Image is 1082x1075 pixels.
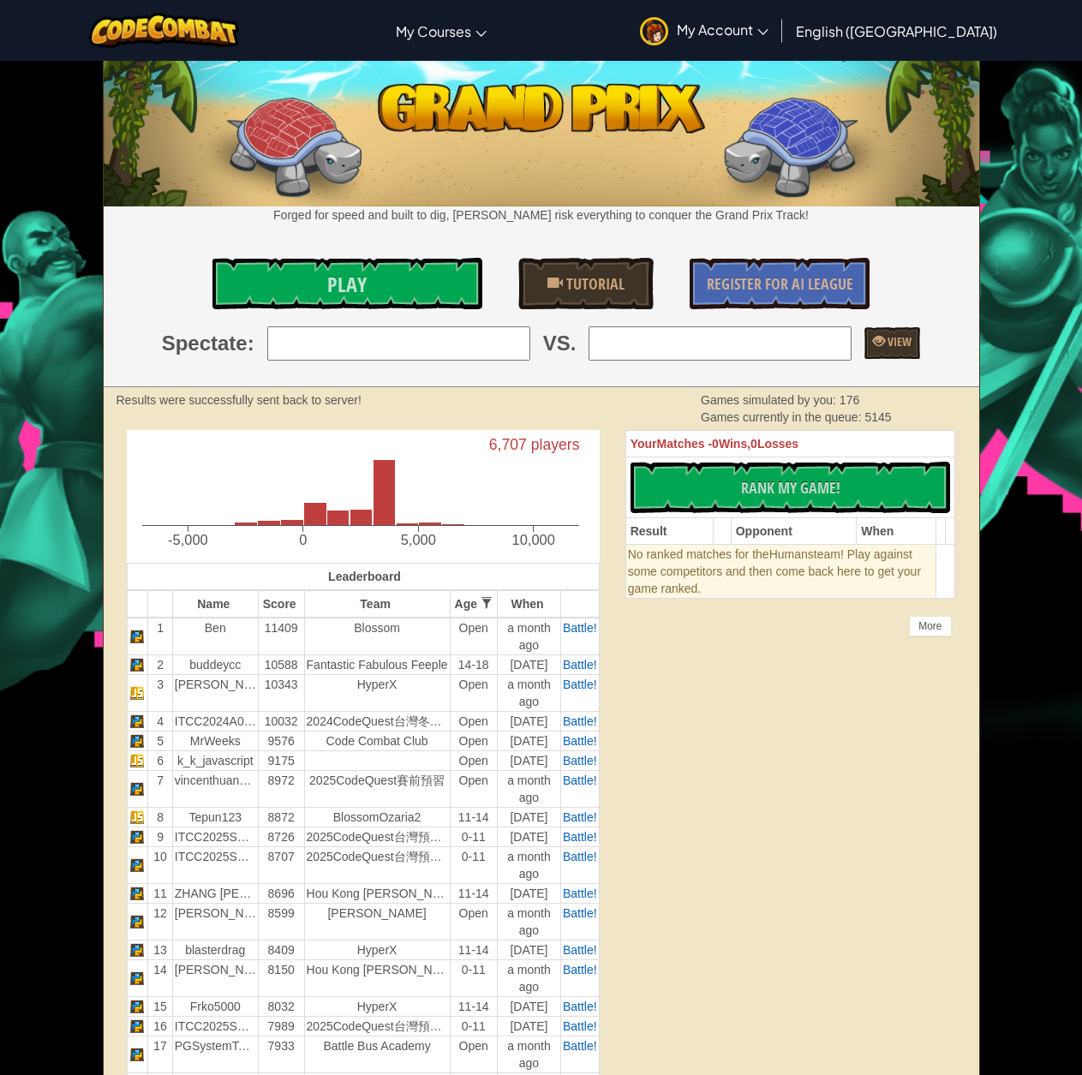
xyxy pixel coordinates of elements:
[796,22,997,40] span: English ([GEOGRAPHIC_DATA])
[857,517,936,544] th: When
[172,959,258,996] td: [PERSON_NAME]-P6B
[497,959,560,996] td: a month ago
[701,393,840,407] span: Games simulated by you:
[497,590,560,618] th: When
[497,827,560,846] td: [DATE]
[563,1000,597,1013] a: Battle!
[631,3,777,57] a: My Account
[707,273,853,295] span: Register for AI League
[497,770,560,807] td: a month ago
[497,618,560,655] td: a month ago
[731,517,856,544] th: Opponent
[304,940,450,959] td: HyperX
[563,850,597,863] a: Battle!
[563,754,597,767] a: Battle!
[640,17,668,45] img: avatar
[511,532,554,547] text: 10,000
[148,903,172,940] td: 12
[497,940,560,959] td: [DATE]
[172,674,258,711] td: [PERSON_NAME]
[258,1016,304,1036] td: 7989
[148,1016,172,1036] td: 16
[450,750,497,770] td: Open
[172,590,258,618] th: Name
[304,590,450,618] th: Team
[258,903,304,940] td: 8599
[497,674,560,711] td: a month ago
[701,410,864,424] span: Games currently in the queue:
[89,13,239,48] img: CodeCombat logo
[258,940,304,959] td: 8409
[148,883,172,903] td: 11
[396,22,471,40] span: My Courses
[172,750,258,770] td: k_k_javascript
[172,1036,258,1072] td: PGSystemTester
[497,996,560,1016] td: [DATE]
[690,258,870,309] a: Register for AI League
[563,906,597,920] a: Battle!
[148,807,172,827] td: 8
[563,887,597,900] span: Battle!
[172,883,258,903] td: ZHANG [PERSON_NAME] P6A
[741,477,840,499] span: Rank My Game!
[148,940,172,959] td: 13
[497,1036,560,1072] td: a month ago
[563,678,597,691] span: Battle!
[450,940,497,959] td: 11-14
[450,996,497,1016] td: 11-14
[258,827,304,846] td: 8726
[148,996,172,1016] td: 15
[497,846,560,883] td: a month ago
[172,903,258,940] td: [PERSON_NAME].[PERSON_NAME]+gplus
[563,658,597,672] a: Battle!
[864,410,891,424] span: 5145
[631,462,951,513] button: Rank My Game!
[258,846,304,883] td: 8707
[258,750,304,770] td: 9175
[563,963,597,976] a: Battle!
[148,846,172,883] td: 10
[148,731,172,750] td: 5
[563,943,597,957] a: Battle!
[328,570,401,583] span: Leaderboard
[304,959,450,996] td: Hou Kong [PERSON_NAME]
[148,1036,172,1072] td: 17
[148,959,172,996] td: 14
[631,437,657,451] span: Your
[625,544,936,598] td: Humans
[258,590,304,618] th: Score
[909,616,951,636] div: More
[563,1039,597,1053] a: Battle!
[677,21,768,39] span: My Account
[172,807,258,827] td: Tepun123
[450,959,497,996] td: 0-11
[757,437,798,451] span: Losses
[450,827,497,846] td: 0-11
[104,206,979,224] p: Forged for speed and built to dig, [PERSON_NAME] risk everything to conquer the Grand Prix Track!
[657,437,713,451] span: Matches -
[304,807,450,827] td: BlossomOzaria2
[497,1016,560,1036] td: [DATE]
[172,846,258,883] td: ITCC2025SA074
[148,750,172,770] td: 6
[563,830,597,844] a: Battle!
[299,532,307,547] text: 0
[387,8,495,54] a: My Courses
[258,654,304,674] td: 10588
[450,618,497,655] td: Open
[148,674,172,711] td: 3
[117,393,362,407] strong: Results were successfully sent back to server!
[450,846,497,883] td: 0-11
[497,807,560,827] td: [DATE]
[563,734,597,748] span: Battle!
[563,621,597,635] a: Battle!
[162,329,248,358] span: Spectate
[172,731,258,750] td: MrWeeks
[628,547,921,595] span: team! Play against some competitors and then come back here to get your game ranked.
[563,773,597,787] a: Battle!
[258,883,304,903] td: 8696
